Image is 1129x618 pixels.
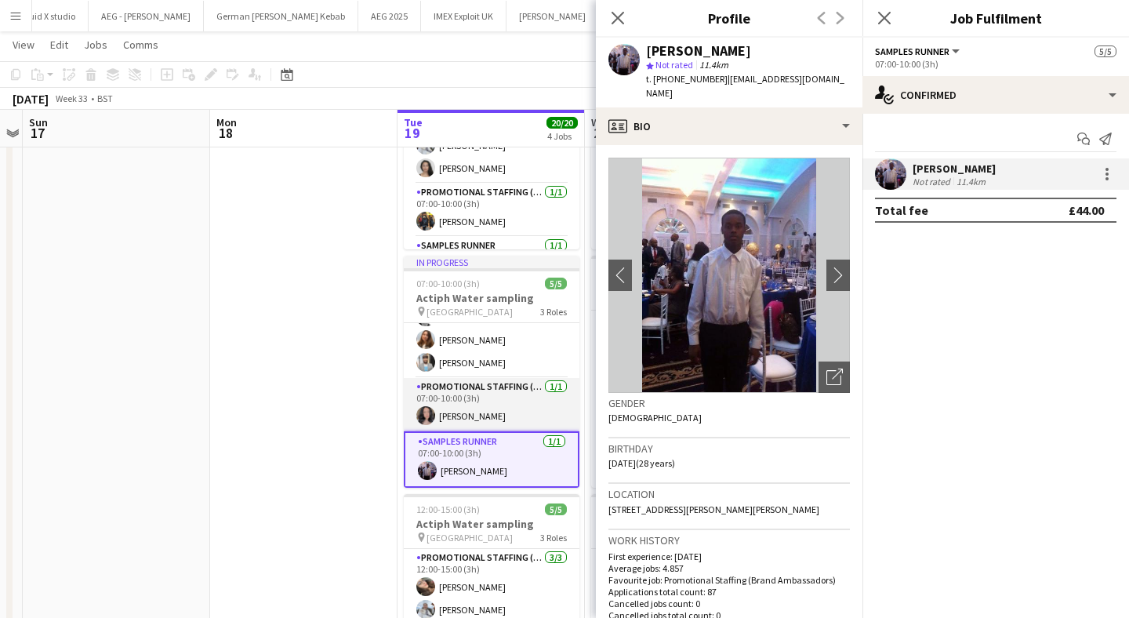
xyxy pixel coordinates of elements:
button: AEG 2025 [358,1,421,31]
span: Comms [123,38,158,52]
span: 3 Roles [540,532,567,543]
span: 11.4km [696,59,731,71]
h3: Work history [608,533,850,547]
div: Bio [596,107,862,145]
p: First experience: [DATE] [608,551,850,562]
h3: Profile [596,8,862,28]
div: Total fee [875,202,928,218]
div: Open photos pop-in [819,362,850,393]
h3: Actiph Water sampling [591,278,767,293]
span: Tue [404,115,423,129]
div: [PERSON_NAME] [913,162,996,176]
button: Samples runner [875,45,962,57]
span: 5/5 [545,278,567,289]
h3: Actiph Water sampling [591,517,767,531]
h3: Location [608,487,850,501]
div: 4 Jobs [547,130,577,142]
span: 5/5 [545,503,567,515]
span: 19 [401,124,423,142]
span: [GEOGRAPHIC_DATA] [427,532,513,543]
div: Confirmed [862,76,1129,114]
div: Not rated [913,176,953,187]
span: [GEOGRAPHIC_DATA] [427,306,513,318]
span: Not rated [655,59,693,71]
span: 12:00-15:00 (3h) [416,503,480,515]
span: 07:00-10:00 (3h) [416,278,480,289]
app-job-card: 07:00-10:00 (3h)5/5Actiph Water sampling [GEOGRAPHIC_DATA]3 RolesPromotional Staffing (Brand Amba... [591,256,767,488]
span: 5/5 [1095,45,1116,57]
app-card-role: Samples runner1/107:00-10:00 (3h) [591,224,767,278]
img: Crew avatar or photo [608,158,850,393]
p: Applications total count: 87 [608,586,850,598]
button: German [PERSON_NAME] Kebab [204,1,358,31]
h3: Gender [608,396,850,410]
span: View [13,38,34,52]
span: t. [PHONE_NUMBER] [646,73,728,85]
app-card-role: Samples runner1/107:00-10:00 (3h)[PERSON_NAME] [404,431,579,488]
h3: Birthday [608,442,850,456]
span: Mon [216,115,237,129]
app-card-role: Promotional Staffing (Brand Ambassadors)3/307:00-10:00 (3h)[PERSON_NAME][PERSON_NAME][PERSON_NAME] [404,279,579,378]
p: Favourite job: Promotional Staffing (Brand Ambassadors) [608,574,850,586]
app-card-role: Promotional Staffing (Team Leader)1/107:00-10:00 (3h)[PERSON_NAME] [591,409,767,463]
a: Comms [117,35,165,55]
h3: Actiph Water sampling [404,291,579,305]
p: Average jobs: 4.857 [608,562,850,574]
app-card-role: Promotional Staffing (Team Leader)1/107:00-10:00 (3h)[PERSON_NAME] [591,171,767,224]
div: 07:00-10:00 (3h) [875,58,1116,70]
span: Wed [591,115,612,129]
div: [PERSON_NAME] [646,44,751,58]
p: Cancelled jobs count: 0 [608,598,850,609]
span: 20/20 [546,117,578,129]
a: Edit [44,35,74,55]
app-job-card: In progress07:00-10:00 (3h)5/5Actiph Water sampling [GEOGRAPHIC_DATA]3 RolesPromotional Staffing ... [404,256,579,488]
app-card-role: Promotional Staffing (Brand Ambassadors)3/307:00-10:00 (3h)[PERSON_NAME][PERSON_NAME][PERSON_NAME] [591,311,767,409]
span: [STREET_ADDRESS][PERSON_NAME][PERSON_NAME] [608,503,819,515]
app-card-role: Samples runner1/107:00-10:00 (3h) [591,463,767,516]
h3: Job Fulfilment [862,8,1129,28]
span: 17 [27,124,48,142]
div: In progress [404,256,579,268]
button: [PERSON_NAME] [506,1,599,31]
app-card-role: Promotional Staffing (Team Leader)1/107:00-10:00 (3h)[PERSON_NAME] [404,184,579,237]
span: Sun [29,115,48,129]
span: Edit [50,38,68,52]
div: [DATE] [13,91,49,107]
span: 3 Roles [540,306,567,318]
div: 11.4km [953,176,989,187]
button: Liquid X studio [4,1,89,31]
span: [DATE] (28 years) [608,457,675,469]
span: Week 33 [52,93,91,104]
a: View [6,35,41,55]
span: 20 [589,124,612,142]
div: BST [97,93,113,104]
span: 18 [214,124,237,142]
a: Jobs [78,35,114,55]
span: Jobs [84,38,107,52]
button: IMEX Exploit UK [421,1,506,31]
h3: Actiph Water sampling [404,517,579,531]
div: £44.00 [1069,202,1104,218]
span: | [EMAIL_ADDRESS][DOMAIN_NAME] [646,73,844,99]
app-card-role: Samples runner1/1 [404,237,579,290]
app-card-role: Promotional Staffing (Team Leader)1/107:00-10:00 (3h)[PERSON_NAME] [404,378,579,431]
button: AEG - [PERSON_NAME] [89,1,204,31]
span: Samples runner [875,45,949,57]
span: [DEMOGRAPHIC_DATA] [608,412,702,424]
